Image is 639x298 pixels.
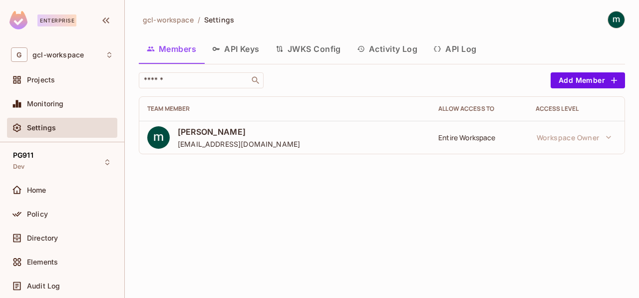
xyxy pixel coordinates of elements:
[204,15,234,24] span: Settings
[178,126,300,137] span: [PERSON_NAME]
[27,282,60,290] span: Audit Log
[204,36,268,61] button: API Keys
[32,51,84,59] span: Workspace: gcl-workspace
[27,186,46,194] span: Home
[438,133,519,142] div: Entire Workspace
[349,36,426,61] button: Activity Log
[198,15,200,24] li: /
[425,36,484,61] button: API Log
[536,105,617,113] div: Access Level
[11,47,27,62] span: G
[268,36,349,61] button: JWKS Config
[37,14,76,26] div: Enterprise
[147,105,422,113] div: Team Member
[147,126,170,149] img: ACg8ocKPnzhwLiHGWQFXQX_sOgLi4Ql0rL8T_fi2g_zxR8M3pYDsuw=s96-c
[13,163,24,171] span: Dev
[27,258,58,266] span: Elements
[27,100,64,108] span: Monitoring
[438,105,519,113] div: Allow Access to
[178,139,300,149] span: [EMAIL_ADDRESS][DOMAIN_NAME]
[139,36,204,61] button: Members
[13,151,33,159] span: PG911
[143,15,194,24] span: gcl-workspace
[27,234,58,242] span: Directory
[27,124,56,132] span: Settings
[551,72,625,88] button: Add Member
[9,11,27,29] img: SReyMgAAAABJRU5ErkJggg==
[532,127,617,147] button: Workspace Owner
[27,76,55,84] span: Projects
[608,11,625,28] img: mathieu h
[27,210,48,218] span: Policy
